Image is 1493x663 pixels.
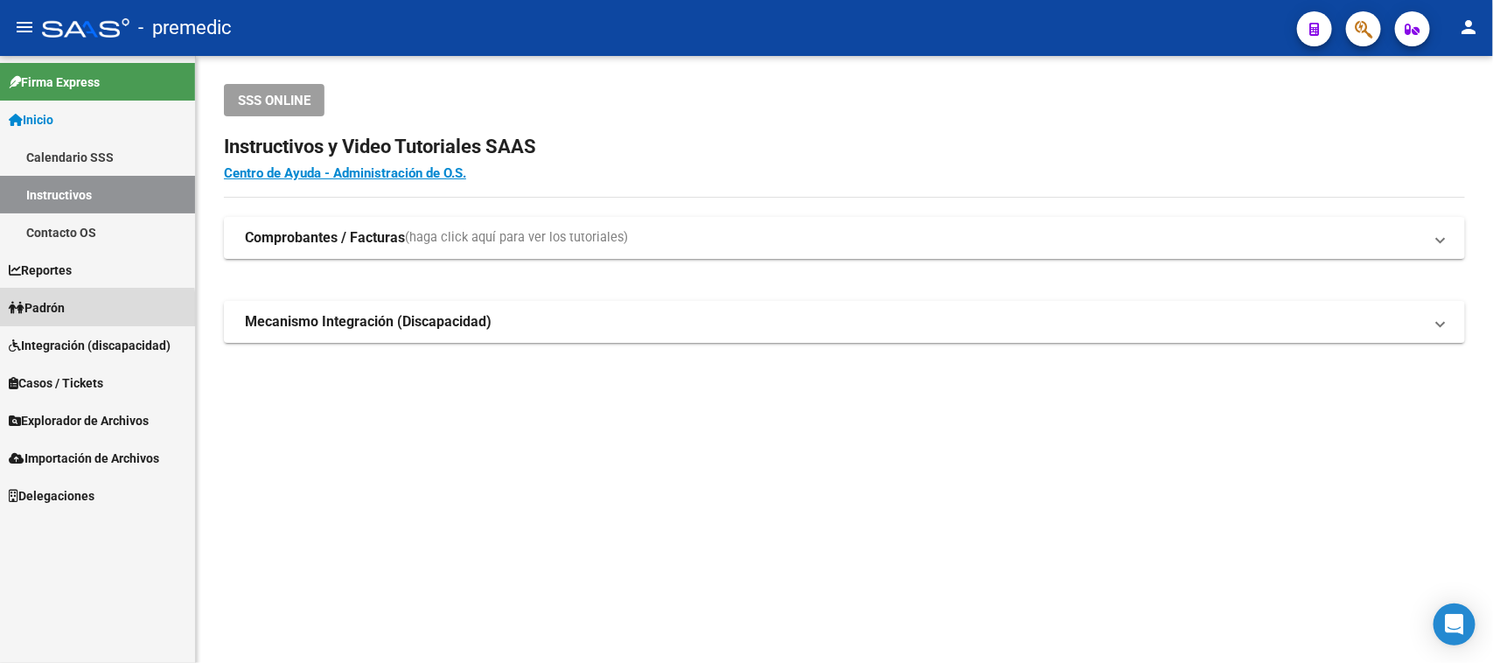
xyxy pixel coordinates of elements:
span: Integración (discapacidad) [9,336,171,355]
span: Delegaciones [9,486,94,506]
span: Inicio [9,110,53,129]
span: Firma Express [9,73,100,92]
strong: Comprobantes / Facturas [245,228,405,248]
span: Explorador de Archivos [9,411,149,430]
h2: Instructivos y Video Tutoriales SAAS [224,130,1465,164]
span: SSS ONLINE [238,93,310,108]
span: Reportes [9,261,72,280]
span: (haga click aquí para ver los tutoriales) [405,228,628,248]
div: Open Intercom Messenger [1434,604,1476,646]
mat-expansion-panel-header: Mecanismo Integración (Discapacidad) [224,301,1465,343]
mat-icon: menu [14,17,35,38]
span: Casos / Tickets [9,373,103,393]
a: Centro de Ayuda - Administración de O.S. [224,165,466,181]
button: SSS ONLINE [224,84,324,116]
mat-expansion-panel-header: Comprobantes / Facturas(haga click aquí para ver los tutoriales) [224,217,1465,259]
span: Importación de Archivos [9,449,159,468]
span: Padrón [9,298,65,318]
strong: Mecanismo Integración (Discapacidad) [245,312,492,331]
mat-icon: person [1458,17,1479,38]
span: - premedic [138,9,232,47]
